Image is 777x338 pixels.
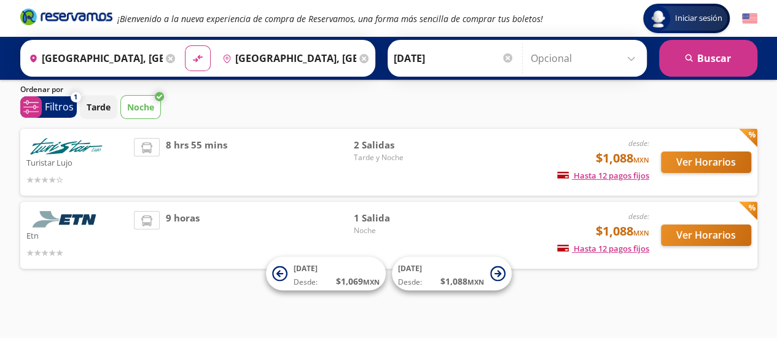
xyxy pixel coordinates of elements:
span: Noche [353,225,439,236]
em: desde: [628,211,649,221]
small: MXN [467,277,484,286]
span: Hasta 12 pagos fijos [557,243,649,254]
span: Desde: [294,277,318,288]
small: MXN [633,155,649,164]
p: Filtros [45,99,74,114]
input: Elegir Fecha [394,43,514,74]
span: Desde: [398,277,422,288]
button: English [742,11,757,26]
span: 9 horas [166,211,200,259]
span: 8 hrs 55 mins [166,138,227,186]
img: Etn [26,211,106,228]
button: Noche [120,95,161,119]
em: ¡Bienvenido a la nueva experiencia de compra de Reservamos, una forma más sencilla de comprar tus... [117,13,543,25]
p: Etn [26,228,128,242]
button: Buscar [659,40,757,77]
span: [DATE] [294,263,318,274]
button: Ver Horarios [661,225,751,246]
p: Ordenar por [20,84,63,95]
span: 2 Salidas [353,138,439,152]
span: [DATE] [398,263,422,274]
p: Turistar Lujo [26,155,128,169]
em: desde: [628,138,649,148]
i: Brand Logo [20,7,112,26]
small: MXN [363,277,380,286]
small: MXN [633,228,649,237]
input: Buscar Destino [217,43,356,74]
span: $ 1,069 [336,275,380,288]
button: 1Filtros [20,96,77,118]
span: 1 Salida [353,211,439,225]
span: $1,088 [596,222,649,240]
p: Tarde [87,101,111,113]
span: 1 [74,92,77,102]
span: Hasta 12 pagos fijos [557,170,649,181]
span: Iniciar sesión [670,12,727,25]
span: Tarde y Noche [353,152,439,163]
button: [DATE]Desde:$1,088MXN [392,257,512,291]
input: Opcional [531,43,641,74]
span: $ 1,088 [440,275,484,288]
button: Tarde [80,95,117,119]
img: Turistar Lujo [26,138,106,155]
button: Ver Horarios [661,152,751,173]
input: Buscar Origen [24,43,163,74]
a: Brand Logo [20,7,112,29]
button: [DATE]Desde:$1,069MXN [266,257,386,291]
span: $1,088 [596,149,649,167]
p: Noche [127,101,154,113]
